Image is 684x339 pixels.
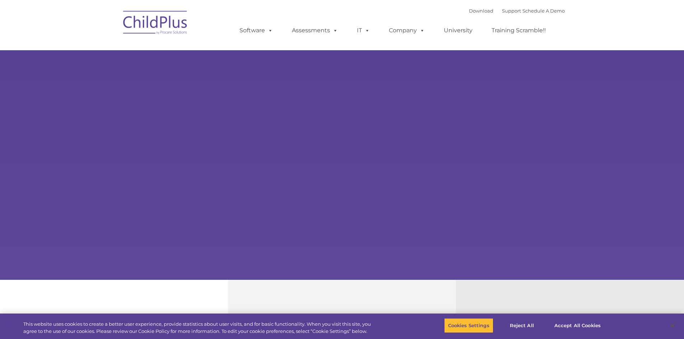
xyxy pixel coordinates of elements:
font: | [469,8,565,14]
button: Reject All [499,318,544,333]
a: Assessments [285,23,345,38]
button: Accept All Cookies [550,318,605,333]
a: Schedule A Demo [522,8,565,14]
a: IT [350,23,377,38]
button: Cookies Settings [444,318,493,333]
a: Support [502,8,521,14]
button: Close [665,318,680,334]
a: University [437,23,480,38]
a: Software [232,23,280,38]
img: ChildPlus by Procare Solutions [120,6,191,42]
a: Download [469,8,493,14]
a: Company [382,23,432,38]
a: Training Scramble!! [484,23,553,38]
div: This website uses cookies to create a better user experience, provide statistics about user visit... [23,321,376,335]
